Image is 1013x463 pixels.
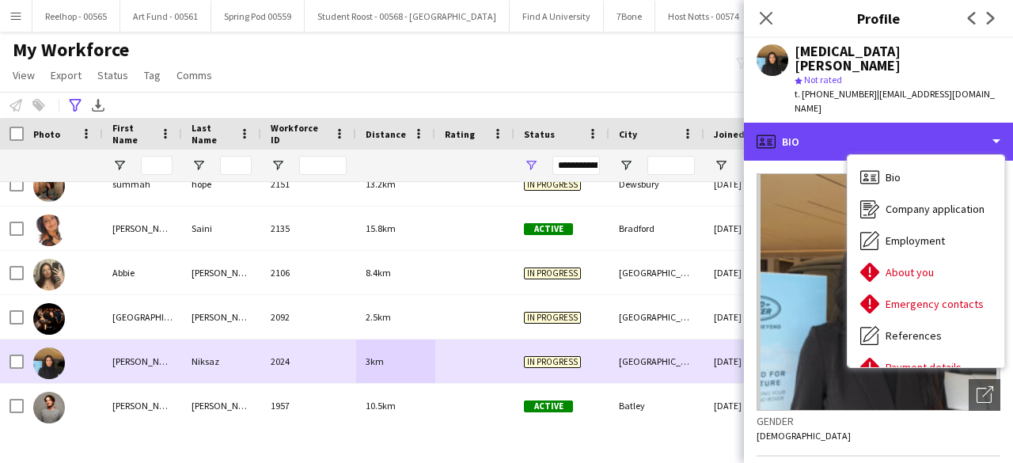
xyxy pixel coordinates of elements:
app-action-btn: Export XLSX [89,96,108,115]
span: Emergency contacts [886,297,984,311]
div: Open photos pop-in [969,379,1000,411]
span: In progress [524,179,581,191]
div: [DATE] [704,251,799,294]
input: First Name Filter Input [141,156,173,175]
span: Payment details [886,360,962,374]
button: Student Roost - 00568 - [GEOGRAPHIC_DATA] [305,1,510,32]
div: Saini [182,207,261,250]
span: 8.4km [366,267,391,279]
div: [PERSON_NAME] [182,251,261,294]
img: Yasmin Niksaz [33,347,65,379]
div: [DATE] [704,207,799,250]
div: Payment details [848,351,1004,383]
div: [GEOGRAPHIC_DATA] [103,295,182,339]
button: Open Filter Menu [619,158,633,173]
span: Company application [886,202,985,216]
div: 2024 [261,340,356,383]
span: Active [524,223,573,235]
div: [PERSON_NAME] [103,384,182,427]
span: Distance [366,128,406,140]
div: References [848,320,1004,351]
div: Employment [848,225,1004,256]
h3: Gender [757,414,1000,428]
span: In progress [524,356,581,368]
img: Susan Saini [33,214,65,246]
img: India Fothergill [33,303,65,335]
div: Abbie [103,251,182,294]
div: Bio [744,123,1013,161]
button: 7Bone [604,1,655,32]
input: City Filter Input [647,156,695,175]
button: Open Filter Menu [112,158,127,173]
div: [PERSON_NAME] [182,384,261,427]
input: Joined Filter Input [742,156,790,175]
div: 2092 [261,295,356,339]
span: [DEMOGRAPHIC_DATA] [757,430,851,442]
span: | [EMAIL_ADDRESS][DOMAIN_NAME] [795,88,995,114]
span: Bio [886,170,901,184]
span: First Name [112,122,154,146]
img: summah hope [33,170,65,202]
div: [DATE] [704,384,799,427]
span: Tag [144,68,161,82]
button: Open Filter Menu [271,158,285,173]
span: About you [886,265,934,279]
span: Workforce ID [271,122,328,146]
div: Bradford [609,207,704,250]
div: [DATE] [704,340,799,383]
a: Export [44,65,88,85]
span: t. [PHONE_NUMBER] [795,88,877,100]
div: About you [848,256,1004,288]
div: Dewsbury [609,162,704,206]
div: [GEOGRAPHIC_DATA] [609,340,704,383]
div: Niksaz [182,340,261,383]
span: My Workforce [13,38,129,62]
app-action-btn: Advanced filters [66,96,85,115]
span: In progress [524,312,581,324]
span: In progress [524,268,581,279]
div: hope [182,162,261,206]
div: 1957 [261,384,356,427]
span: Last Name [192,122,233,146]
div: Emergency contacts [848,288,1004,320]
img: Crew avatar or photo [757,173,1000,411]
div: Bio [848,161,1004,193]
div: [DATE] [704,162,799,206]
a: Tag [138,65,167,85]
div: [MEDICAL_DATA][PERSON_NAME] [795,44,1000,73]
span: Photo [33,128,60,140]
span: Status [97,68,128,82]
div: 2151 [261,162,356,206]
div: Company application [848,193,1004,225]
input: Workforce ID Filter Input [299,156,347,175]
span: 15.8km [366,222,396,234]
button: Open Filter Menu [524,158,538,173]
span: Employment [886,233,945,248]
span: City [619,128,637,140]
span: Joined [714,128,745,140]
img: Abbie Colwell [33,259,65,290]
button: Spring Pod 00559 [211,1,305,32]
span: Not rated [804,74,842,85]
button: Host Notts - 00574 [655,1,753,32]
img: Luke Millar [33,392,65,423]
input: Last Name Filter Input [220,156,252,175]
span: 10.5km [366,400,396,412]
button: Reelhop - 00565 [32,1,120,32]
span: 3km [366,355,384,367]
h3: Profile [744,8,1013,28]
div: [PERSON_NAME] [182,295,261,339]
a: Status [91,65,135,85]
div: [PERSON_NAME] [103,207,182,250]
span: Rating [445,128,475,140]
span: References [886,328,942,343]
span: Status [524,128,555,140]
button: Open Filter Menu [192,158,206,173]
span: 13.2km [366,178,396,190]
span: 2.5km [366,311,391,323]
div: 2135 [261,207,356,250]
button: Find A University [510,1,604,32]
a: Comms [170,65,218,85]
div: 2106 [261,251,356,294]
button: Open Filter Menu [714,158,728,173]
